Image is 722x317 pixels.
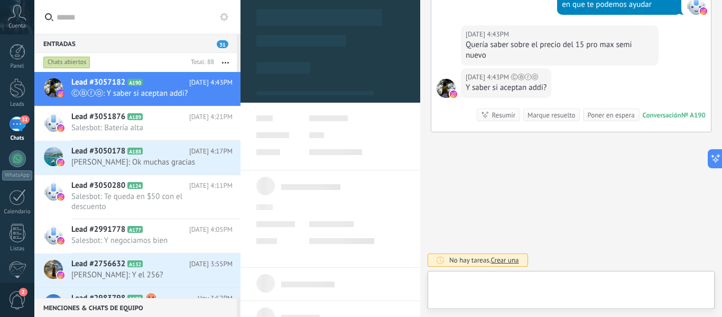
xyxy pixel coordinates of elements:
[466,72,511,83] div: [DATE] 4:43PM
[189,224,233,235] span: [DATE] 4:05PM
[71,88,212,98] span: Ⓒⓐⓡⓞ: Y saber si aceptan addi?
[71,293,125,304] span: Lead #2983798
[20,115,29,124] span: 31
[57,124,64,132] img: instagram.svg
[71,270,212,280] span: [PERSON_NAME]: Y el 256?
[34,219,240,253] a: Lead #2991778 A177 [DATE] 4:05PM Salesbot: Y negociamos bien
[127,148,143,155] span: A188
[57,237,64,244] img: instagram.svg
[127,226,143,233] span: A177
[198,293,233,304] span: Hoy 3:52PM
[127,260,143,267] span: A132
[127,182,143,189] span: A124
[34,298,237,317] div: Menciones & Chats de equipo
[71,123,212,133] span: Salesbot: Batería alta
[681,111,706,120] div: № A190
[34,106,240,140] a: Lead #3051876 A189 [DATE] 4:21PM Salesbot: Batería alta
[437,79,456,98] span: Ⓒⓐⓡⓞ
[34,34,237,53] div: Entradas
[8,23,26,30] span: Cuenta
[527,110,575,120] div: Marque resuelto
[127,79,143,86] span: A190
[2,246,33,252] div: Listas
[643,111,681,120] div: Conversación
[450,90,457,98] img: instagram.svg
[189,112,233,122] span: [DATE] 4:21PM
[71,192,212,212] span: Salesbot: Te queda en $50 con el descuento
[2,170,32,180] div: WhatsApp
[71,146,125,157] span: Lead #3050178
[466,40,654,61] div: Quería saber sobre el precio del 15 pro max semi nuevo
[214,53,237,72] button: Más
[189,259,233,269] span: [DATE] 3:55PM
[43,56,90,69] div: Chats abiertos
[34,72,240,106] a: Lead #3057182 A190 [DATE] 4:43PM Ⓒⓐⓡⓞ: Y saber si aceptan addi?
[127,295,143,302] span: A172
[34,253,240,287] a: Lead #2756632 A132 [DATE] 3:55PM [PERSON_NAME]: Y el 256?
[71,224,125,235] span: Lead #2991778
[700,7,707,15] img: instagram.svg
[511,72,538,83] span: Ⓒⓐⓡⓞ
[189,146,233,157] span: [DATE] 4:17PM
[71,236,212,246] span: Salesbot: Y negociamos bien
[492,110,515,120] div: Resumir
[189,77,233,88] span: [DATE] 4:43PM
[57,159,64,166] img: instagram.svg
[71,259,125,269] span: Lead #2756632
[34,141,240,175] a: Lead #3050178 A188 [DATE] 4:17PM [PERSON_NAME]: Ok muchas gracias
[217,40,228,48] span: 31
[490,256,519,265] span: Crear una
[187,57,214,68] div: Total: 88
[2,135,33,142] div: Chats
[19,288,27,296] span: 2
[57,193,64,201] img: instagram.svg
[449,256,519,265] div: No hay tareas.
[189,180,233,191] span: [DATE] 4:11PM
[71,180,125,191] span: Lead #3050280
[57,90,64,97] img: instagram.svg
[2,209,33,215] div: Calendario
[2,63,33,70] div: Panel
[2,101,33,108] div: Leads
[71,157,212,167] span: [PERSON_NAME]: Ok muchas gracias
[466,29,511,40] div: [DATE] 4:43PM
[71,77,125,88] span: Lead #3057182
[587,110,634,120] div: Poner en espera
[34,175,240,219] a: Lead #3050280 A124 [DATE] 4:11PM Salesbot: Te queda en $50 con el descuento
[466,83,547,93] div: Y saber si aceptan addi?
[127,113,143,120] span: A189
[71,112,125,122] span: Lead #3051876
[57,271,64,279] img: instagram.svg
